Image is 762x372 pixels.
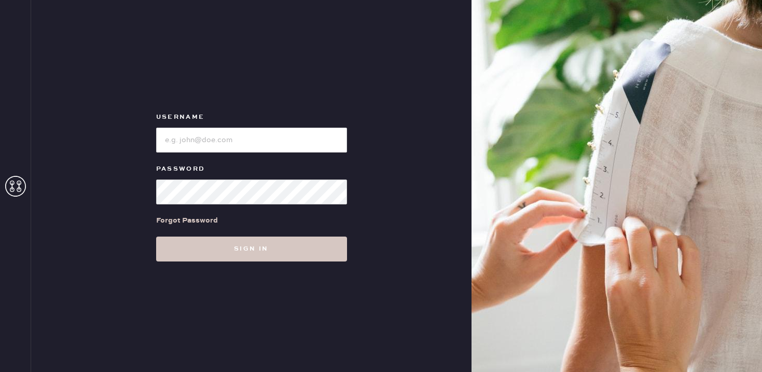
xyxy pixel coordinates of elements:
label: Password [156,163,347,175]
label: Username [156,111,347,123]
a: Forgot Password [156,204,218,237]
button: Sign in [156,237,347,261]
div: Forgot Password [156,215,218,226]
input: e.g. john@doe.com [156,128,347,153]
